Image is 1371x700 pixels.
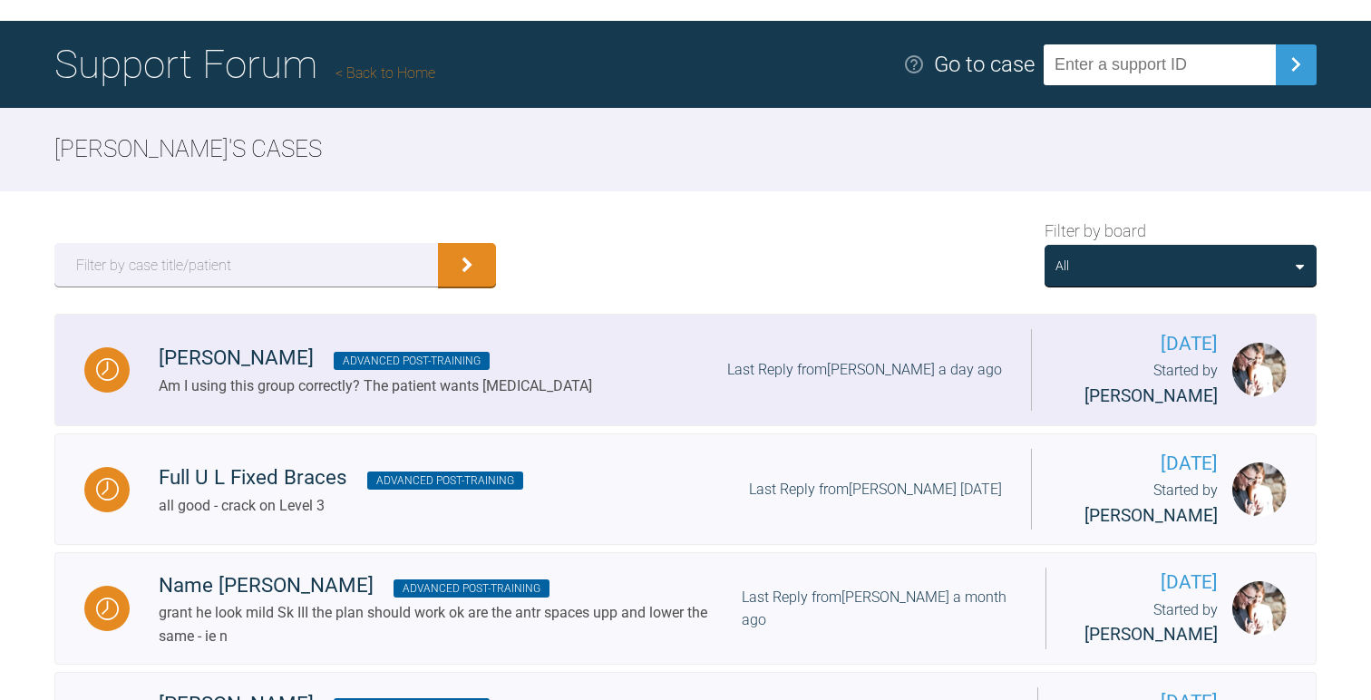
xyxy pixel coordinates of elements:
a: WaitingName [PERSON_NAME] Advanced Post-traininggrant he look mild Sk III the plan should work ok... [54,552,1317,665]
img: Grant McAree [1232,343,1287,397]
a: Back to Home [335,64,435,82]
input: Enter a support ID [1044,44,1276,85]
img: Waiting [96,598,119,620]
div: grant he look mild Sk III the plan should work ok are the antr spaces upp and lower the same - ie n [159,601,742,647]
img: Waiting [96,358,119,381]
span: Filter by board [1045,219,1146,245]
div: Last Reply from [PERSON_NAME] a month ago [742,586,1016,632]
a: WaitingFull U L Fixed Braces Advanced Post-trainingall good - crack on Level 3Last Reply from[PER... [54,433,1317,546]
span: [DATE] [1061,329,1218,359]
div: [PERSON_NAME] [159,342,592,374]
a: Waiting[PERSON_NAME] Advanced Post-trainingAm I using this group correctly? The patient wants [ME... [54,314,1317,426]
img: Grant McAree [1232,581,1287,636]
span: [PERSON_NAME] [1084,385,1218,406]
div: Am I using this group correctly? The patient wants [MEDICAL_DATA] [159,374,592,398]
span: [DATE] [1061,449,1218,479]
span: [DATE] [1075,568,1218,598]
div: all good - crack on Level 3 [159,494,523,518]
div: Started by [1061,479,1218,530]
img: chevronRight.28bd32b0.svg [1281,50,1310,79]
div: Full U L Fixed Braces [159,462,523,494]
h1: Support Forum [54,33,435,96]
div: All [1055,256,1069,276]
span: Advanced Post-training [367,472,523,490]
img: Grant McAree [1232,462,1287,517]
input: Filter by case title/patient [54,243,438,287]
div: Last Reply from [PERSON_NAME] a day ago [727,358,1002,382]
div: Last Reply from [PERSON_NAME] [DATE] [749,478,1002,501]
span: Advanced Post-training [334,352,490,370]
div: Started by [1075,598,1218,649]
div: Name [PERSON_NAME] [159,569,742,602]
img: Waiting [96,478,119,501]
div: Go to case [934,47,1035,82]
div: Started by [1061,359,1218,410]
span: [PERSON_NAME] [1084,505,1218,526]
span: [PERSON_NAME] [1084,624,1218,645]
img: help.e70b9f3d.svg [903,53,925,75]
span: Advanced Post-training [394,579,549,598]
h2: [PERSON_NAME] 's Cases [54,131,1317,169]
